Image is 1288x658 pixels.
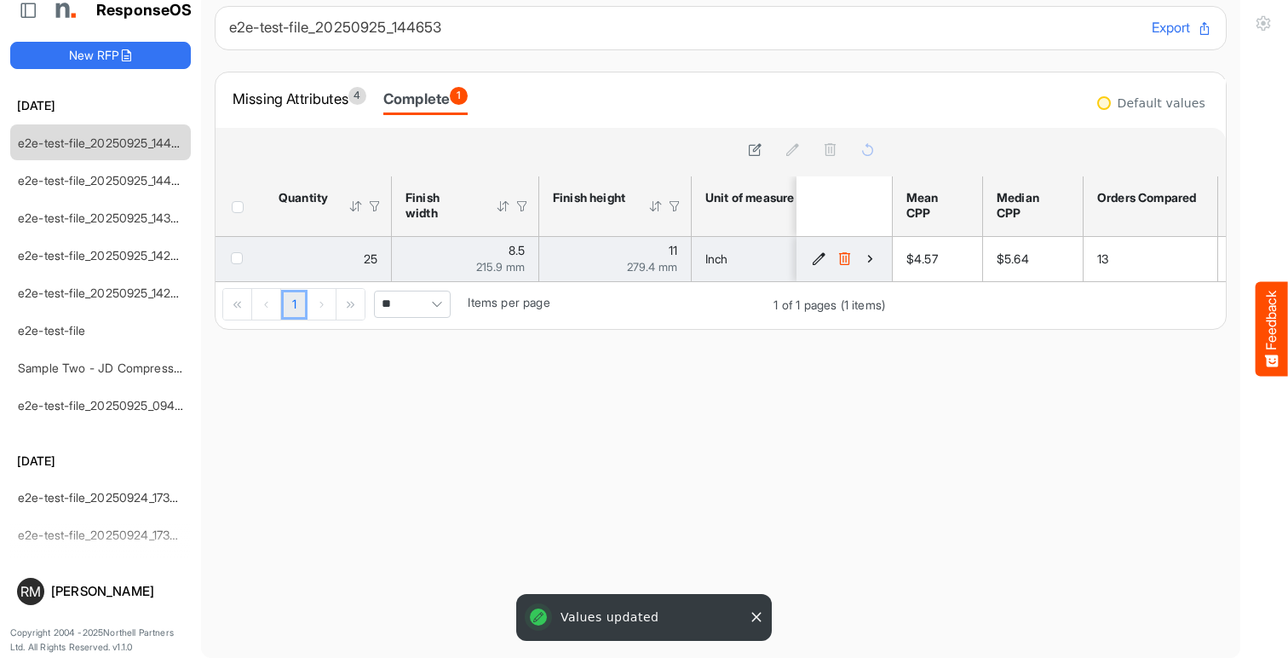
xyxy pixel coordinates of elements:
[216,237,265,281] td: checkbox
[1118,97,1205,109] div: Default values
[364,251,377,266] span: 25
[1097,251,1108,266] span: 13
[705,190,796,205] div: Unit of measure
[265,237,392,281] td: 25 is template cell Column Header httpsnorthellcomontologiesmapping-rulesorderhasquantity
[627,260,677,274] span: 279.4 mm
[233,87,366,111] div: Missing Attributes
[841,297,885,312] span: (1 items)
[705,251,728,266] span: Inch
[18,490,188,505] a: e2e-test-file_20250924_173651
[861,251,878,268] button: View
[748,609,765,626] button: Close
[1084,237,1218,281] td: 13 is template cell Column Header orders-compared
[509,243,525,257] span: 8.5
[10,42,191,69] button: New RFP
[383,87,468,111] div: Complete
[223,289,252,320] div: Go to first page
[997,190,1064,221] div: Median CPP
[983,237,1084,281] td: $5.64 is template cell Column Header median-cpp
[96,2,193,20] h1: ResponseOS
[906,251,938,266] span: $4.57
[520,597,768,638] div: Values updated
[906,190,963,221] div: Mean CPP
[374,291,451,318] span: Pagerdropdown
[405,190,474,221] div: Finish width
[308,289,336,320] div: Go to next page
[20,585,41,598] span: RM
[18,248,189,263] a: e2e-test-file_20250925_142812
[18,211,189,225] a: e2e-test-file_20250925_143615
[18,323,85,338] a: e2e-test-file
[229,20,1138,35] h6: e2e-test-file_20250925_144653
[10,96,191,115] h6: [DATE]
[468,295,549,309] span: Items per page
[216,282,892,329] div: Pager Container
[216,176,265,236] th: Header checkbox
[392,237,539,281] td: 8.5 is template cell Column Header httpsnorthellcomontologiesmapping-rulesmeasurementhasfinishsiz...
[348,87,366,105] span: 4
[539,237,692,281] td: 11 is template cell Column Header httpsnorthellcomontologiesmapping-rulesmeasurementhasfinishsize...
[10,626,191,655] p: Copyright 2004 - 2025 Northell Partners Ltd. All Rights Reserved. v 1.1.0
[836,251,853,268] button: Delete
[10,452,191,470] h6: [DATE]
[51,585,184,597] div: [PERSON_NAME]
[336,289,365,320] div: Go to last page
[692,237,861,281] td: Inch is template cell Column Header httpsnorthellcomontologiesmapping-rulesmeasurementhasunitofme...
[476,260,525,274] span: 215.9 mm
[1256,282,1288,377] button: Feedback
[18,173,193,188] a: e2e-test-file_20250925_144036
[18,136,193,150] a: e2e-test-file_20250925_144653
[773,297,837,312] span: 1 of 1 pages
[553,190,626,205] div: Finish height
[281,290,308,320] a: Page 1 of 1 Pages
[279,190,326,205] div: Quantity
[997,251,1029,266] span: $5.64
[450,87,468,105] span: 1
[667,199,682,214] div: Filter Icon
[1097,190,1199,205] div: Orders Compared
[515,199,530,214] div: Filter Icon
[18,361,198,375] a: Sample Two - JD Compressed 2
[669,243,677,257] span: 11
[18,398,198,413] a: e2e-test-file_20250925_094054
[367,199,382,214] div: Filter Icon
[252,289,281,320] div: Go to previous page
[893,237,983,281] td: $4.57 is template cell Column Header mean-cpp
[1152,17,1212,39] button: Export
[796,237,895,281] td: 2c7e3788-cda0-4971-b925-a474c2e92244 is template cell Column Header
[18,286,193,300] a: e2e-test-file_20250925_142434
[810,251,827,268] button: Edit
